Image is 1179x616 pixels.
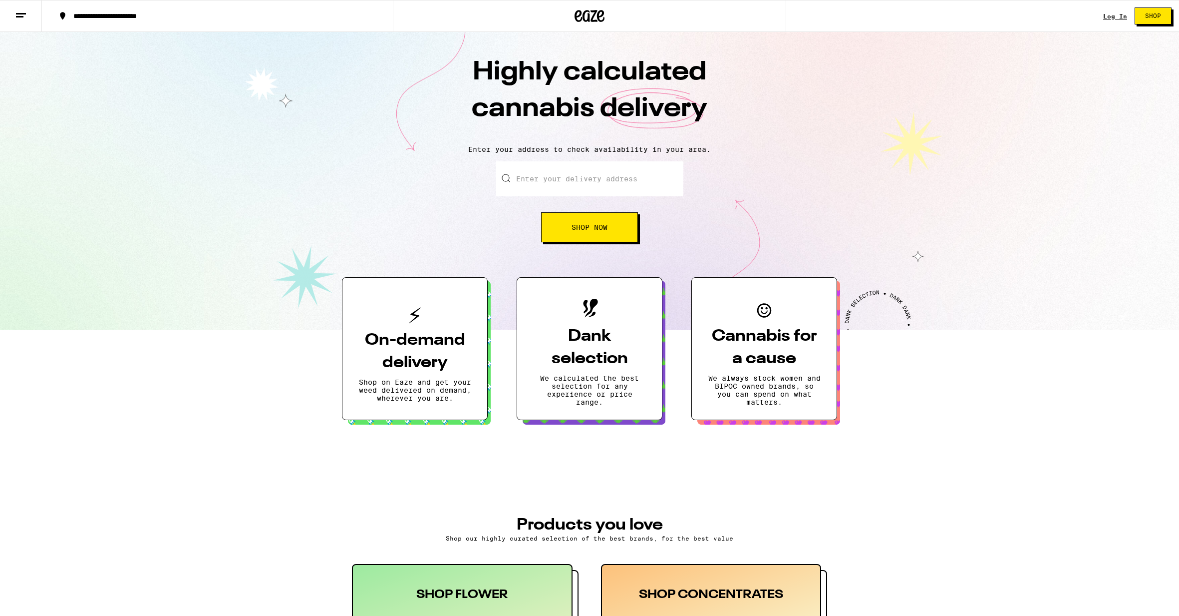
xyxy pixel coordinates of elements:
h3: PRODUCTS YOU LOVE [352,517,827,533]
button: Shop Now [541,212,638,242]
a: Shop [1127,7,1179,24]
p: We always stock women and BIPOC owned brands, so you can spend on what matters. [708,374,821,406]
button: Dank selectionWe calculated the best selection for any experience or price range. [517,277,662,420]
button: On-demand deliveryShop on Eaze and get your weed delivered on demand, wherever you are. [342,277,488,420]
p: Enter your address to check availability in your area. [10,145,1169,153]
h1: Highly calculated cannabis delivery [415,54,764,137]
span: Shop [1145,13,1161,19]
p: Shop our highly curated selection of the best brands, for the best value [352,535,827,542]
button: Cannabis for a causeWe always stock women and BIPOC owned brands, so you can spend on what matters. [691,277,837,420]
span: Shop Now [572,224,607,231]
p: Shop on Eaze and get your weed delivered on demand, wherever you are. [358,378,471,402]
input: Enter your delivery address [496,161,683,196]
h3: Dank selection [533,325,646,370]
h3: Cannabis for a cause [708,325,821,370]
h3: On-demand delivery [358,329,471,374]
button: Shop [1135,7,1172,24]
a: Log In [1103,13,1127,19]
p: We calculated the best selection for any experience or price range. [533,374,646,406]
